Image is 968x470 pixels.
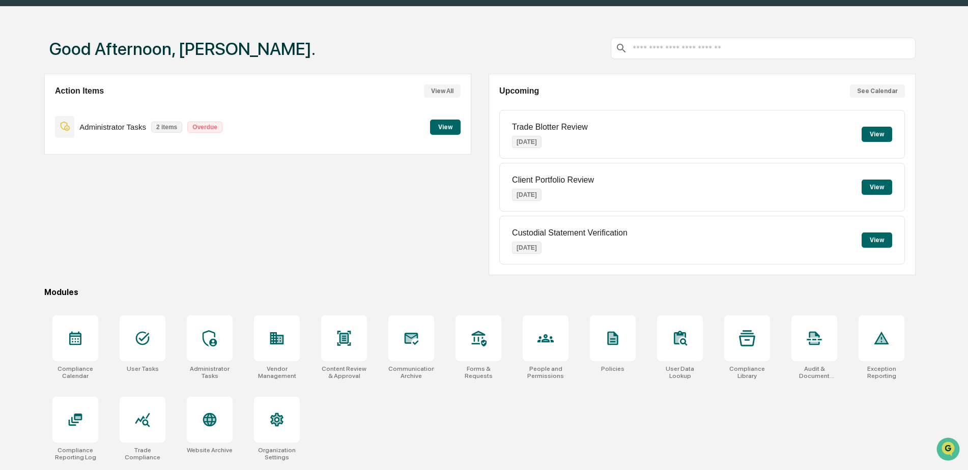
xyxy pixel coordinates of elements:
img: 1746055101610-c473b297-6a78-478c-a979-82029cc54cd1 [10,78,29,96]
div: Vendor Management [254,365,300,379]
button: View [862,180,892,195]
p: Overdue [187,122,222,133]
div: We're available if you need us! [35,88,129,96]
div: Modules [44,287,916,297]
p: Administrator Tasks [79,123,146,131]
span: Preclearance [20,128,66,138]
a: 🖐️Preclearance [6,124,70,142]
a: View [430,122,461,131]
p: [DATE] [512,189,542,201]
div: People and Permissions [523,365,568,379]
a: 🗄️Attestations [70,124,130,142]
span: Attestations [84,128,126,138]
button: View [430,120,461,135]
h2: Upcoming [499,86,539,96]
div: Policies [601,365,624,372]
p: Trade Blotter Review [512,123,588,132]
button: Start new chat [173,81,185,93]
div: Compliance Reporting Log [52,447,98,461]
p: Custodial Statement Verification [512,228,628,238]
span: Data Lookup [20,148,64,158]
div: Audit & Document Logs [791,365,837,379]
div: Administrator Tasks [187,365,233,379]
p: 2 items [151,122,182,133]
p: Client Portfolio Review [512,175,594,185]
div: Start new chat [35,78,167,88]
iframe: Open customer support [935,436,963,464]
button: View [862,127,892,142]
div: Compliance Calendar [52,365,98,379]
h1: Good Afternoon, [PERSON_NAME]. [49,39,316,59]
div: Communications Archive [388,365,434,379]
div: User Tasks [127,365,159,372]
div: User Data Lookup [657,365,703,379]
a: 🔎Data Lookup [6,143,68,162]
div: Trade Compliance [120,447,165,461]
div: Forms & Requests [455,365,501,379]
div: Compliance Library [724,365,770,379]
button: View All [424,84,461,98]
div: 🖐️ [10,129,18,137]
p: [DATE] [512,242,542,254]
span: Pylon [101,172,123,180]
div: 🗄️ [74,129,82,137]
h2: Action Items [55,86,104,96]
div: 🔎 [10,149,18,157]
p: How can we help? [10,21,185,38]
a: Powered byPylon [72,172,123,180]
button: See Calendar [850,84,905,98]
div: Content Review & Approval [321,365,367,379]
button: View [862,232,892,248]
div: Organization Settings [254,447,300,461]
div: Exception Reporting [859,365,904,379]
p: [DATE] [512,136,542,148]
div: Website Archive [187,447,233,454]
